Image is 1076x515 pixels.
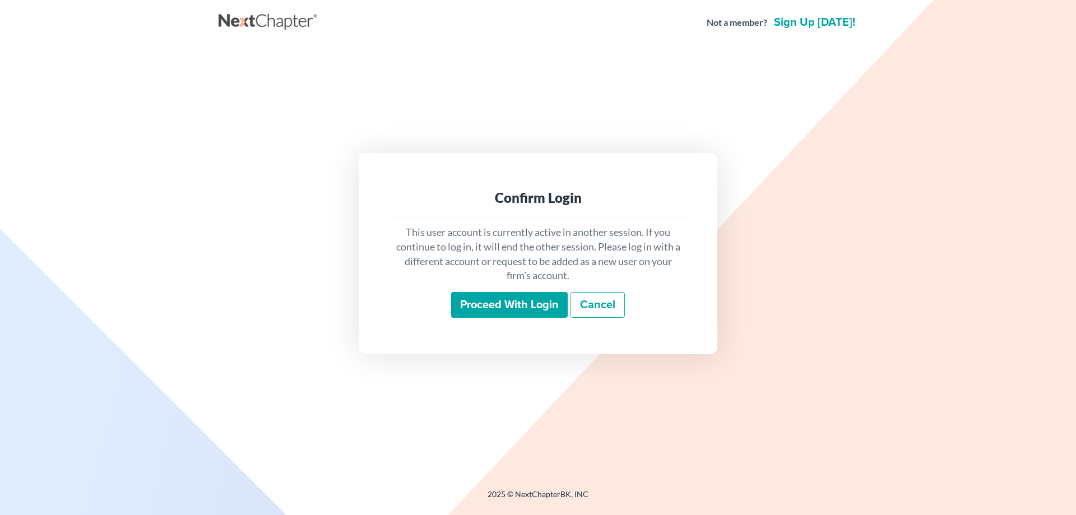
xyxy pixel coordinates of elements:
[395,189,681,207] div: Confirm Login
[395,225,681,283] p: This user account is currently active in another session. If you continue to log in, it will end ...
[451,292,568,318] input: Proceed with login
[707,16,767,29] strong: Not a member?
[571,292,625,318] a: Cancel
[219,489,857,509] div: 2025 © NextChapterBK, INC
[772,17,857,28] a: Sign up [DATE]!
